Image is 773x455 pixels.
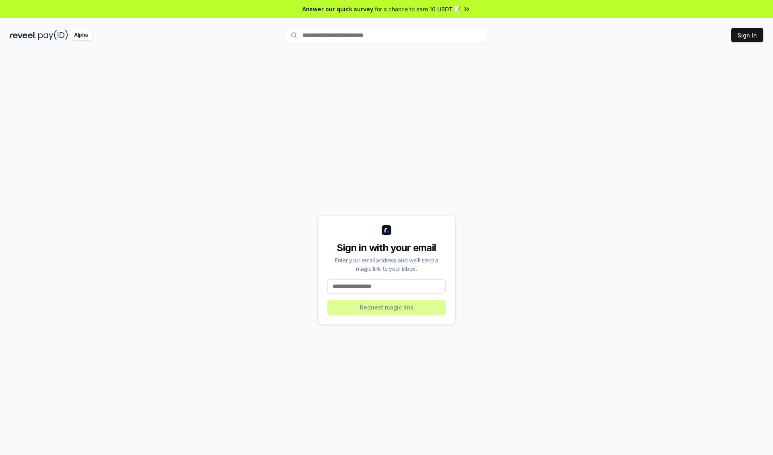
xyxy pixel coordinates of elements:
img: pay_id [38,30,68,40]
img: reveel_dark [10,30,37,40]
span: for a chance to earn 10 USDT 📝 [375,5,461,13]
div: Enter your email address and we’ll send a magic link to your inbox. [327,256,446,273]
div: Alpha [70,30,92,40]
div: Sign in with your email [327,241,446,254]
img: logo_small [382,225,391,235]
span: Answer our quick survey [302,5,373,13]
button: Sign In [731,28,763,42]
